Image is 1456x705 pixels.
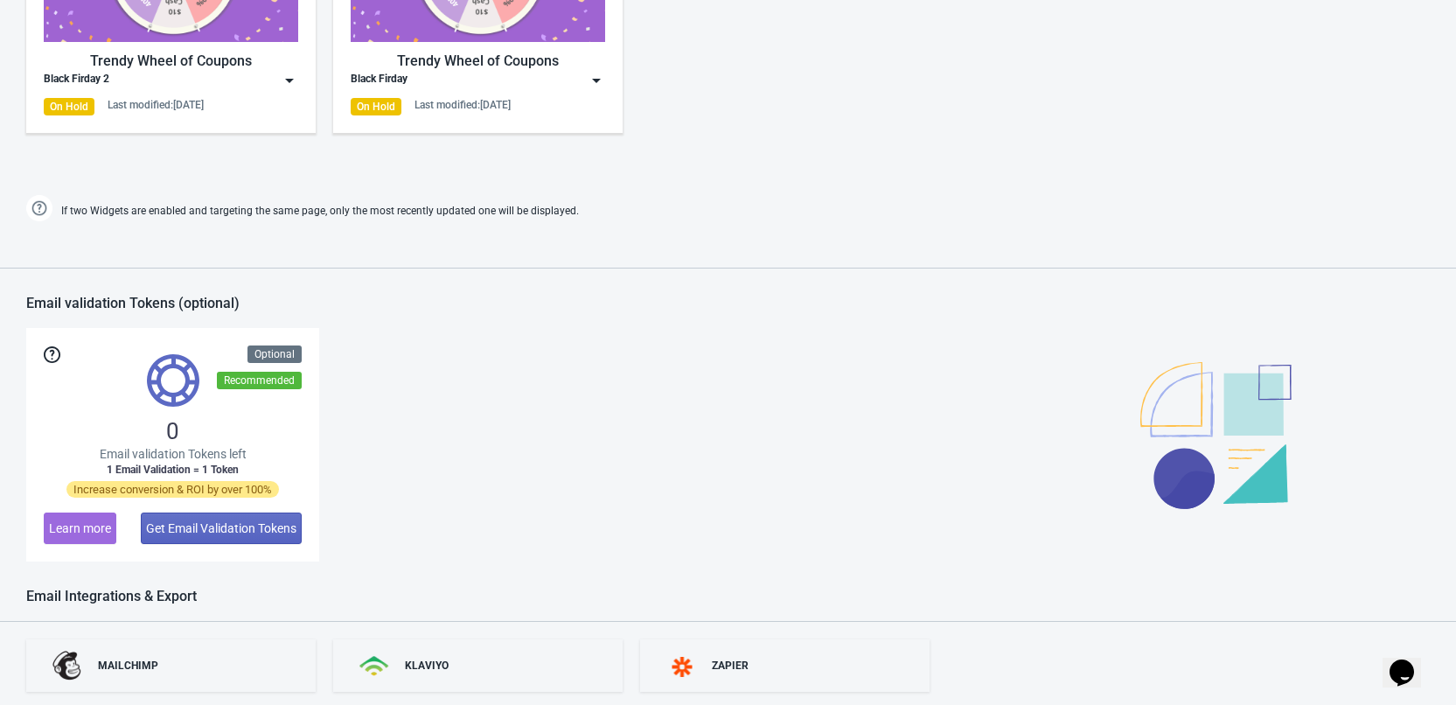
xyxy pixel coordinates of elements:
[281,72,298,89] img: dropdown.png
[49,521,111,535] span: Learn more
[44,513,116,544] button: Learn more
[351,51,605,72] div: Trendy Wheel of Coupons
[26,195,52,221] img: help.png
[359,656,391,676] img: klaviyo.png
[247,346,302,363] div: Optional
[100,445,247,463] span: Email validation Tokens left
[44,51,298,72] div: Trendy Wheel of Coupons
[98,659,158,673] div: MAILCHIMP
[415,98,511,112] div: Last modified: [DATE]
[351,98,401,115] div: On Hold
[1140,362,1292,509] img: illustration.svg
[166,417,179,445] span: 0
[1383,635,1439,688] iframe: chat widget
[108,98,204,112] div: Last modified: [DATE]
[61,197,579,226] span: If two Widgets are enabled and targeting the same page, only the most recently updated one will b...
[147,354,199,407] img: tokens.svg
[146,521,296,535] span: Get Email Validation Tokens
[588,72,605,89] img: dropdown.png
[712,659,749,673] div: ZAPIER
[66,481,279,498] span: Increase conversion & ROI by over 100%
[44,98,94,115] div: On Hold
[405,659,449,673] div: KLAVIYO
[44,72,109,89] div: Black Firday 2
[141,513,302,544] button: Get Email Validation Tokens
[52,651,84,681] img: mailchimp.png
[666,657,698,677] img: zapier.svg
[351,72,408,89] div: Black Firday
[217,372,302,389] div: Recommended
[107,463,239,477] span: 1 Email Validation = 1 Token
